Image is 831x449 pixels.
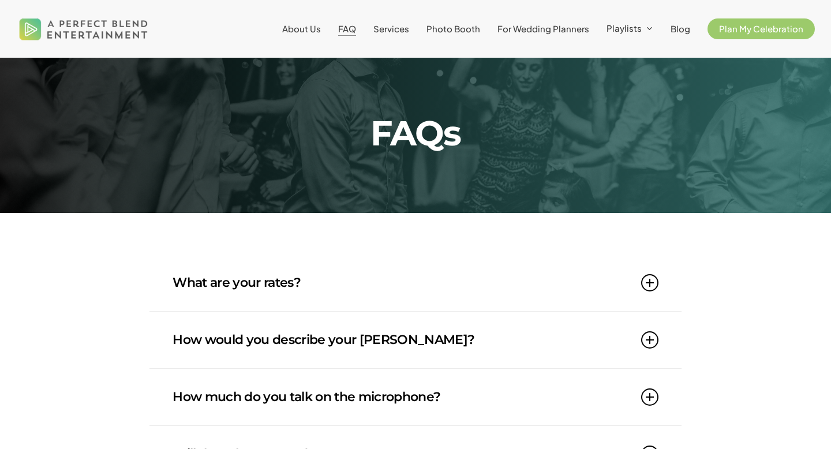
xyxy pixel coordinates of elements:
[173,312,658,368] a: How would you describe your [PERSON_NAME]?
[373,24,409,33] a: Services
[671,24,690,33] a: Blog
[607,24,653,34] a: Playlists
[173,369,658,425] a: How much do you talk on the microphone?
[497,24,589,33] a: For Wedding Planners
[338,24,356,33] a: FAQ
[282,24,321,33] a: About Us
[338,23,356,34] span: FAQ
[719,23,803,34] span: Plan My Celebration
[497,23,589,34] span: For Wedding Planners
[16,8,151,50] img: A Perfect Blend Entertainment
[166,116,664,151] h2: FAQs
[426,23,480,34] span: Photo Booth
[607,23,642,33] span: Playlists
[708,24,815,33] a: Plan My Celebration
[173,255,658,311] a: What are your rates?
[671,23,690,34] span: Blog
[426,24,480,33] a: Photo Booth
[282,23,321,34] span: About Us
[373,23,409,34] span: Services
